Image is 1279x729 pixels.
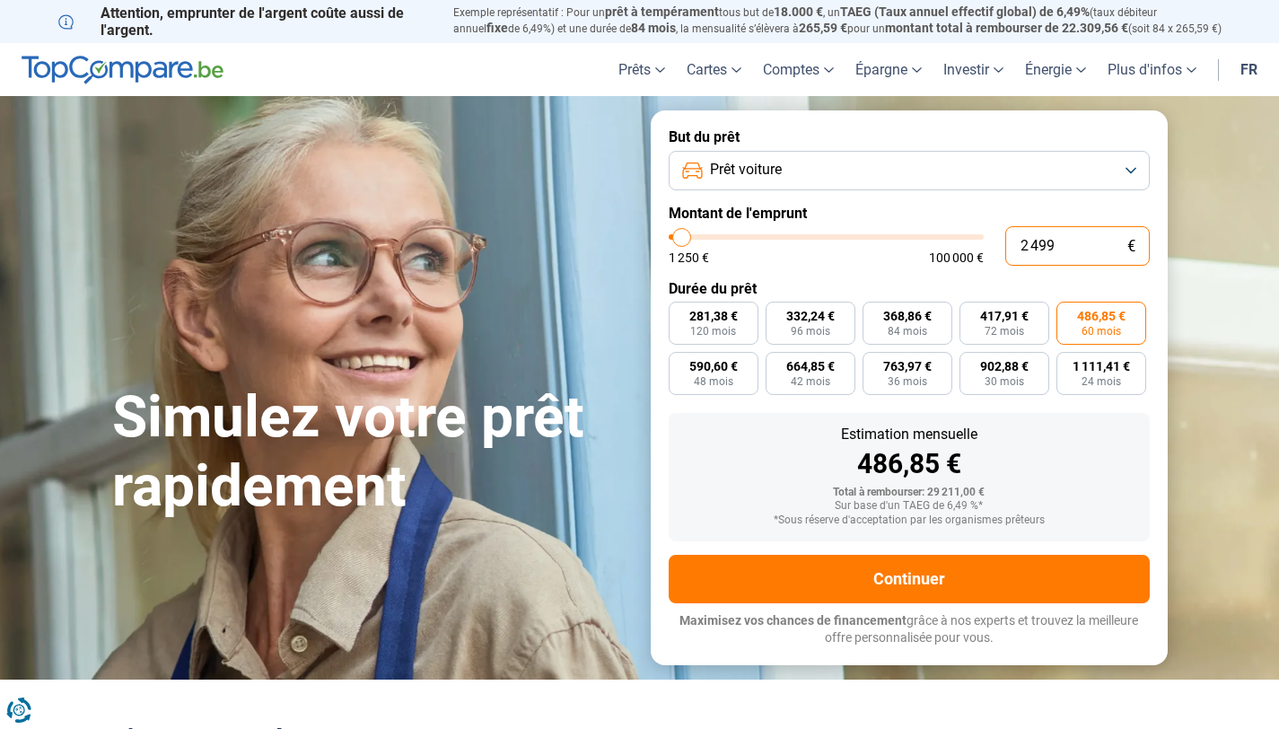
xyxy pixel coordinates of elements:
[1014,43,1097,96] a: Énergie
[608,43,676,96] a: Prêts
[679,613,907,628] span: Maximisez vos chances de financement
[669,612,1150,647] p: grâce à nos experts et trouvez la meilleure offre personnalisée pour vous.
[840,4,1090,19] span: TAEG (Taux annuel effectif global) de 6,49%
[631,21,676,35] span: 84 mois
[1097,43,1207,96] a: Plus d'infos
[799,21,847,35] span: 265,59 €
[669,128,1150,145] label: But du prêt
[694,376,733,387] span: 48 mois
[929,251,984,264] span: 100 000 €
[888,326,927,337] span: 84 mois
[985,376,1024,387] span: 30 mois
[710,160,782,180] span: Prêt voiture
[883,360,932,373] span: 763,97 €
[683,451,1135,478] div: 486,85 €
[1073,360,1130,373] span: 1 111,41 €
[1230,43,1268,96] a: fr
[883,310,932,322] span: 368,86 €
[885,21,1128,35] span: montant total à rembourser de 22.309,56 €
[888,376,927,387] span: 36 mois
[689,360,738,373] span: 590,60 €
[1127,239,1135,254] span: €
[22,56,223,84] img: TopCompare
[752,43,845,96] a: Comptes
[112,383,629,522] h1: Simulez votre prêt rapidement
[786,360,835,373] span: 664,85 €
[605,4,719,19] span: prêt à tempérament
[1082,376,1121,387] span: 24 mois
[669,280,1150,297] label: Durée du prêt
[683,500,1135,513] div: Sur base d'un TAEG de 6,49 %*
[791,326,830,337] span: 96 mois
[683,427,1135,442] div: Estimation mensuelle
[786,310,835,322] span: 332,24 €
[1082,326,1121,337] span: 60 mois
[1077,310,1126,322] span: 486,85 €
[486,21,508,35] span: fixe
[774,4,823,19] span: 18.000 €
[690,326,736,337] span: 120 mois
[933,43,1014,96] a: Investir
[669,555,1150,603] button: Continuer
[689,310,738,322] span: 281,38 €
[845,43,933,96] a: Épargne
[669,205,1150,222] label: Montant de l'emprunt
[985,326,1024,337] span: 72 mois
[683,514,1135,527] div: *Sous réserve d'acceptation par les organismes prêteurs
[676,43,752,96] a: Cartes
[980,310,1029,322] span: 417,91 €
[669,151,1150,190] button: Prêt voiture
[58,4,432,39] p: Attention, emprunter de l'argent coûte aussi de l'argent.
[791,376,830,387] span: 42 mois
[669,251,709,264] span: 1 250 €
[980,360,1029,373] span: 902,88 €
[453,4,1222,37] p: Exemple représentatif : Pour un tous but de , un (taux débiteur annuel de 6,49%) et une durée de ...
[683,487,1135,499] div: Total à rembourser: 29 211,00 €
